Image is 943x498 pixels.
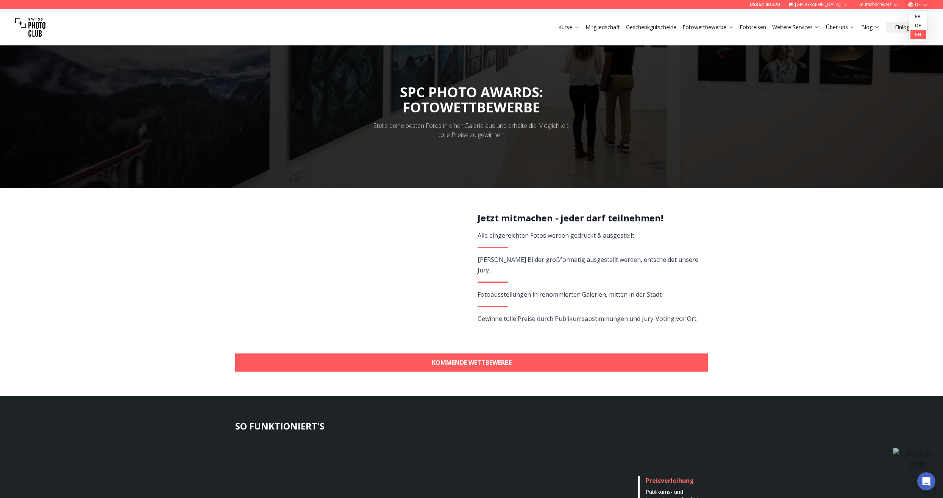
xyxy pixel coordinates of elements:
[772,23,820,31] a: Weitere Services
[679,22,737,33] button: Fotowettbewerbe
[478,231,635,240] span: Alle eingereichten Fotos werden gedruckt & ausgestellt.
[740,23,766,31] a: Fotoreisen
[558,23,579,31] a: Kurse
[858,22,883,33] button: Blog
[626,23,676,31] a: Geschenkgutscheine
[478,290,663,299] span: Fotoausstellungen in renommierten Galerien, mitten in der Stadt.
[823,22,858,33] button: Über uns
[909,11,927,41] div: DE
[826,23,855,31] a: Über uns
[478,255,698,274] span: [PERSON_NAME] Bilder großformatig ausgestellt werden, entscheidet unsere Jury.
[646,476,694,485] span: Preisverleihung
[400,83,543,115] span: SPC PHOTO AWARDS:
[368,121,575,139] div: Stelle deine besten Fotos in einer Galerie aus und erhalte die Möglichkeit, tolle Preise zu gewin...
[623,22,679,33] button: Geschenkgutscheine
[910,12,926,21] a: fr
[478,314,698,323] span: Gewinne tolle Preise durch Publikumsabstimmungen und Jury-Voting vor Ort.
[582,22,623,33] button: Mitgliedschaft
[861,23,880,31] a: Blog
[910,30,926,39] a: en
[235,420,708,432] h3: SO FUNKTIONIERT'S
[15,12,45,42] img: Swiss photo club
[910,21,926,30] a: de
[585,23,620,31] a: Mitgliedschaft
[750,2,780,8] a: 058 51 00 270
[769,22,823,33] button: Weitere Services
[235,353,708,372] a: KOMMENDE WETTBEWERBE
[886,22,928,33] button: Einloggen
[555,22,582,33] button: Kurse
[478,212,699,224] h2: Jetzt mitmachen - jeder darf teilnehmen!
[682,23,734,31] a: Fotowettbewerbe
[400,100,543,115] div: FOTOWETTBEWERBE
[737,22,769,33] button: Fotoreisen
